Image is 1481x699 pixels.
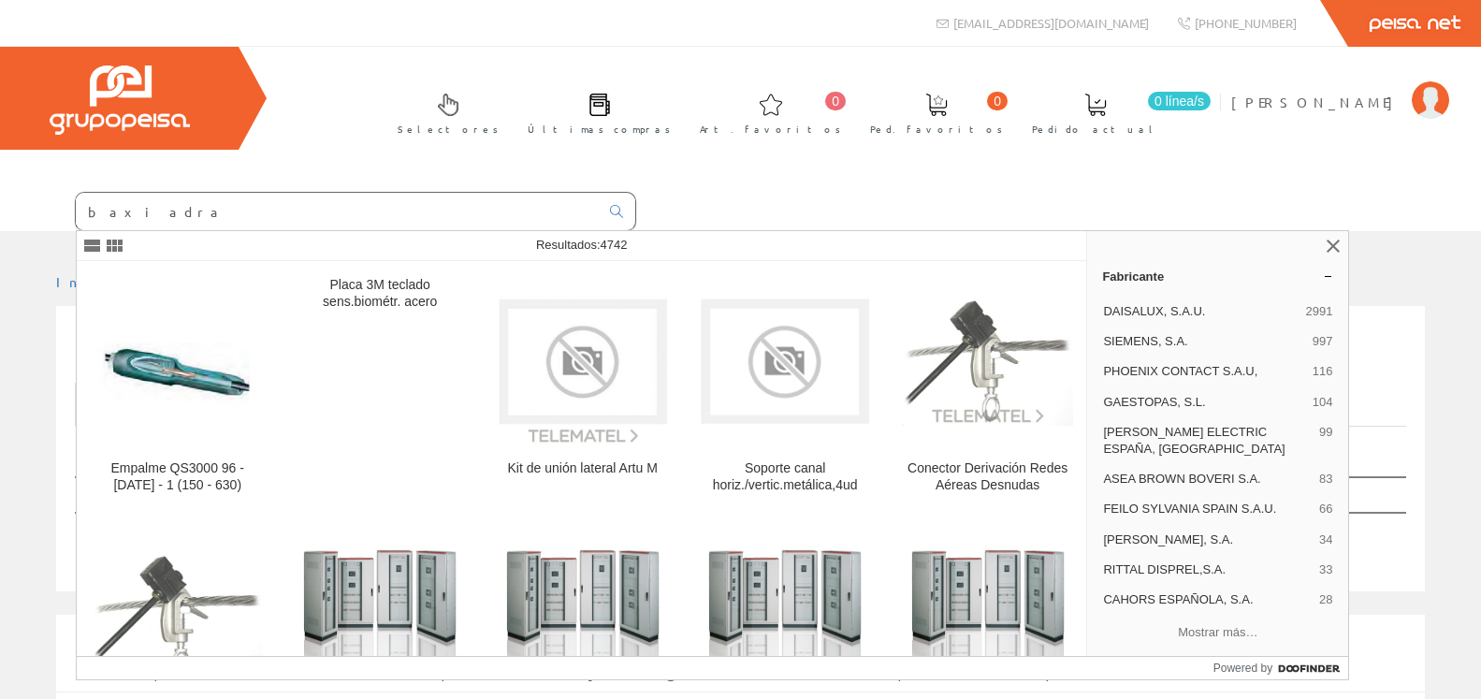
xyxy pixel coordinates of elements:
[887,262,1088,516] a: Conector Derivación Redes Aéreas Desnudas Conector Derivación Redes Aéreas Desnudas
[499,277,667,445] img: Kit de unión lateral Artu M
[497,460,668,477] div: Kit de unión lateral Artu M
[76,193,599,230] input: Buscar ...
[1103,591,1312,608] span: CAHORS ESPAÑOLA, S.A.
[75,444,239,472] label: Mostrar
[75,383,360,427] a: Listado de artículos
[1087,261,1348,291] a: Fabricante
[1103,424,1312,458] span: [PERSON_NAME] ELECTRIC ESPAÑA, [GEOGRAPHIC_DATA]
[1231,93,1402,111] span: [PERSON_NAME]
[699,460,870,494] div: Soporte canal horiz./vertic.metálica,4ud
[50,66,190,135] img: Grupo Peisa
[509,78,680,146] a: Últimas compras
[1319,561,1332,578] span: 33
[92,460,263,494] div: Empalme QS3000 96 - [DATE] - 1 (150 - 630)
[684,262,885,516] a: Soporte canal horiz./vertic.metálica,4ud Soporte canal horiz./vertic.metálica,4ud
[1313,333,1333,350] span: 997
[870,120,1003,138] span: Ped. favoritos
[1213,660,1272,677] span: Powered by
[987,92,1008,110] span: 0
[1319,532,1332,548] span: 34
[1319,471,1332,488] span: 83
[902,297,1073,426] img: Conector Derivación Redes Aéreas Desnudas
[528,120,671,138] span: Últimas compras
[1103,471,1312,488] span: ASEA BROWN BOVERI S.A.
[1319,591,1332,608] span: 28
[701,277,869,445] img: Soporte canal horiz./vertic.metálica,4ud
[379,78,508,146] a: Selectores
[1103,303,1298,320] span: DAISALUX, S.A.U.
[1148,92,1211,110] span: 0 línea/s
[77,262,278,516] a: Empalme QS3000 96 - AD 630 - 1 (150 - 630) Empalme QS3000 96 - [DATE] - 1 (150 - 630)
[700,120,841,138] span: Art. favoritos
[398,120,499,138] span: Selectores
[1319,501,1332,517] span: 66
[1103,333,1304,350] span: SIEMENS, S.A.
[92,315,263,407] img: Empalme QS3000 96 - AD 630 - 1 (150 - 630)
[482,262,683,516] a: Kit de unión lateral Artu M Kit de unión lateral Artu M
[1313,363,1333,380] span: 116
[825,92,846,110] span: 0
[1032,120,1159,138] span: Pedido actual
[902,460,1073,494] div: Conector Derivación Redes Aéreas Desnudas
[1095,617,1341,648] button: Mostrar más…
[1103,501,1312,517] span: FEILO SYLVANIA SPAIN S.A.U.
[75,336,1406,373] h1: 7214481
[1103,394,1304,411] span: GAESTOPAS, S.L.
[1213,657,1349,679] a: Powered by
[56,273,136,290] a: Inicio
[1319,424,1332,458] span: 99
[75,635,1344,681] span: Si no ha encontrado algún artículo en nuestro catálogo introduzca aquí la cantidad y la descripci...
[1231,78,1449,95] a: [PERSON_NAME]
[536,238,628,252] span: Resultados:
[1313,394,1333,411] span: 104
[75,513,1266,559] td: No se han encontrado artículos, pruebe con otra búsqueda
[92,552,263,681] img: Conector Derivación Redes Aéreas Desnudas
[601,238,628,252] span: 4742
[294,277,465,311] div: Placa 3M teclado sens.biométr. acero
[1103,532,1312,548] span: [PERSON_NAME], S.A.
[1103,561,1312,578] span: RITTAL DISPREL,S.A.
[953,15,1149,31] span: [EMAIL_ADDRESS][DOMAIN_NAME]
[1305,303,1332,320] span: 2991
[279,262,480,516] a: Placa 3M teclado sens.biométr. acero
[1195,15,1297,31] span: [PHONE_NUMBER]
[1103,363,1304,380] span: PHOENIX CONTACT S.A.U,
